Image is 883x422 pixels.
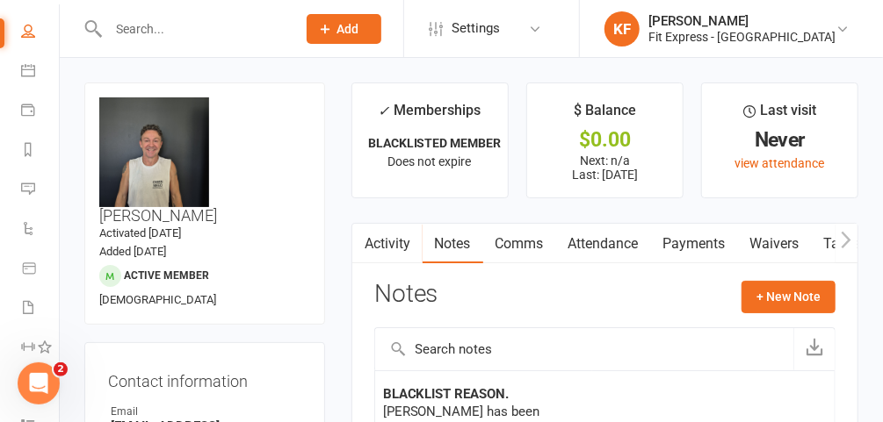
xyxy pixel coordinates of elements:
div: [PERSON_NAME] [648,13,836,29]
a: Activity [352,224,423,264]
a: Attendance [556,224,651,264]
a: Payments [651,224,738,264]
span: Does not expire [388,154,472,168]
a: Product Sales [21,250,61,290]
input: Search... [103,17,284,41]
span: Add [337,22,359,36]
span: [DEMOGRAPHIC_DATA] [99,293,216,306]
a: People [21,13,61,53]
a: Tasks [812,224,873,264]
i: ✓ [379,103,390,119]
span: 2 [54,362,68,376]
div: Email [111,404,301,420]
h3: Contact information [108,366,301,390]
a: Calendar [21,53,61,92]
h3: Notes [374,281,438,312]
time: Added [DATE] [99,245,166,258]
iframe: Intercom live chat [18,362,60,404]
div: Last visit [743,99,816,131]
strong: BLACKLISTED MEMBER [368,136,502,150]
a: Payments [21,92,61,132]
div: Never [718,131,842,149]
div: $0.00 [543,131,667,149]
a: Waivers [738,224,812,264]
span: Settings [452,9,500,48]
a: Comms [483,224,556,264]
div: KF [604,11,640,46]
div: Memberships [379,99,481,132]
a: Reports [21,132,61,171]
h3: [PERSON_NAME] [99,97,310,225]
a: view attendance [735,156,824,170]
input: Search notes [375,328,793,370]
div: $ Balance [574,99,636,131]
a: Notes [423,224,483,264]
button: + New Note [742,281,836,312]
button: Add [307,14,381,44]
strong: BLACKLIST REASON. [383,386,510,402]
span: Active member [124,269,209,282]
div: Fit Express - [GEOGRAPHIC_DATA] [648,29,836,45]
img: image1736294959.png [99,97,209,207]
p: Next: n/a Last: [DATE] [543,154,667,182]
time: Activated [DATE] [99,226,181,240]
